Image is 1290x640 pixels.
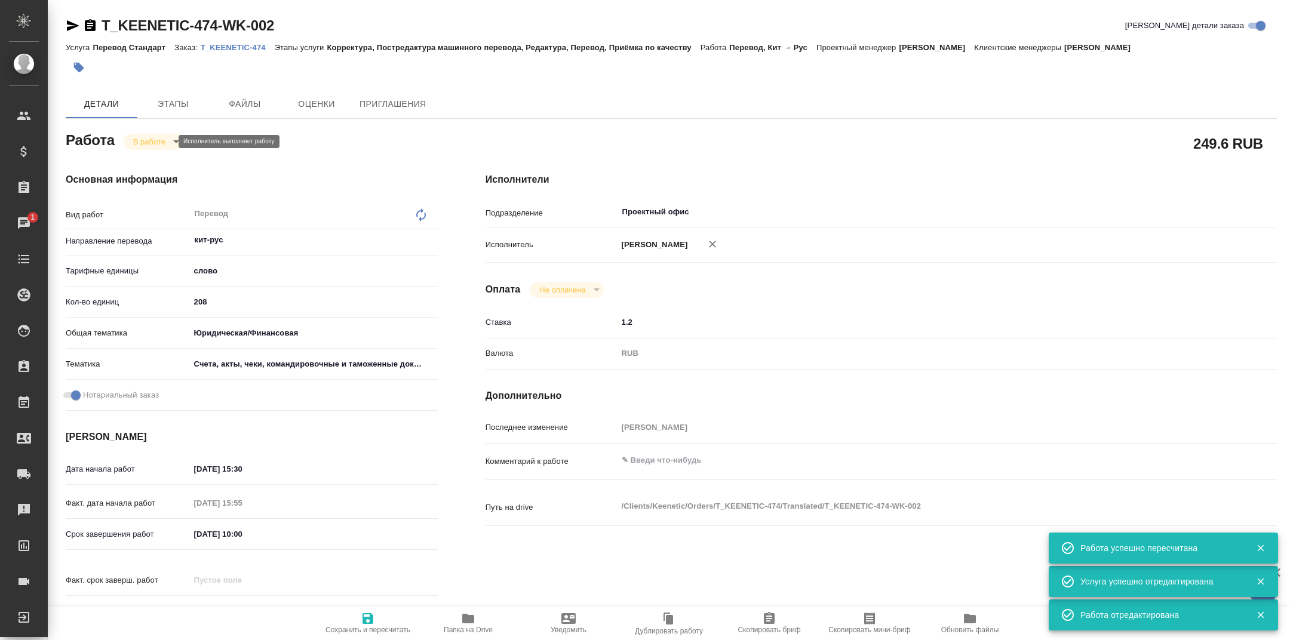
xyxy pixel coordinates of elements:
[174,43,200,52] p: Заказ:
[1080,609,1238,621] div: Работа отредактирована
[66,265,190,277] p: Тарифные единицы
[66,173,438,187] h4: Основная информация
[1125,20,1244,32] span: [PERSON_NAME] детали заказа
[66,209,190,221] p: Вид работ
[275,43,327,52] p: Этапы услуги
[518,607,619,640] button: Уведомить
[1193,133,1263,153] h2: 249.6 RUB
[619,607,719,640] button: Дублировать работу
[486,421,618,433] p: Последнее изменение
[635,627,703,635] span: Дублировать работу
[190,525,294,543] input: ✎ Введи что-нибудь
[486,207,618,219] p: Подразделение
[738,626,800,634] span: Скопировать бриф
[618,239,688,251] p: [PERSON_NAME]
[66,430,438,444] h4: [PERSON_NAME]
[486,316,618,328] p: Ставка
[66,235,190,247] p: Направление перевода
[66,128,115,150] h2: Работа
[66,296,190,308] p: Кол-во единиц
[618,343,1211,364] div: RUB
[819,607,920,640] button: Скопировать мини-бриф
[66,19,80,33] button: Скопировать ссылку для ЯМессенджера
[486,173,1277,187] h4: Исполнители
[318,607,418,640] button: Сохранить и пересчитать
[83,389,159,401] span: Нотариальный заказ
[102,17,274,33] a: T_KEENETIC-474-WK-002
[974,43,1064,52] p: Клиентские менеджеры
[1205,211,1207,213] button: Open
[719,607,819,640] button: Скопировать бриф
[66,528,190,540] p: Срок завершения работ
[3,208,45,238] a: 1
[486,239,618,251] p: Исполнитель
[190,261,438,281] div: слово
[190,460,294,478] input: ✎ Введи что-нибудь
[444,626,493,634] span: Папка на Drive
[66,605,190,617] p: Срок завершения услуги
[551,626,586,634] span: Уведомить
[486,389,1277,403] h4: Дополнительно
[941,626,999,634] span: Обновить файлы
[190,323,438,343] div: Юридическая/Финансовая
[618,313,1211,331] input: ✎ Введи что-нибудь
[486,282,521,297] h4: Оплата
[920,607,1020,640] button: Обновить файлы
[530,282,603,298] div: В работе
[190,602,294,620] input: ✎ Введи что-нибудь
[1064,43,1139,52] p: [PERSON_NAME]
[325,626,410,634] span: Сохранить и пересчитать
[486,456,618,467] p: Комментарий к работе
[486,501,618,513] p: Путь на drive
[190,293,438,310] input: ✎ Введи что-нибудь
[1248,543,1273,553] button: Закрыть
[327,43,700,52] p: Корректура, Постредактура машинного перевода, Редактура, Перевод, Приёмка по качеству
[729,43,816,52] p: Перевод, Кит → Рус
[66,497,190,509] p: Факт. дата начала работ
[816,43,899,52] p: Проектный менеджер
[1080,576,1238,587] div: Услуга успешно отредактирована
[23,211,42,223] span: 1
[618,496,1211,516] textarea: /Clients/Keenetic/Orders/T_KEENETIC-474/Translated/T_KEENETIC-474-WK-002
[66,43,93,52] p: Услуга
[190,494,294,512] input: Пустое поле
[828,626,910,634] span: Скопировать мини-бриф
[216,97,274,112] span: Файлы
[145,97,202,112] span: Этапы
[701,43,730,52] p: Работа
[66,574,190,586] p: Факт. срок заверш. работ
[699,231,726,257] button: Удалить исполнителя
[190,354,438,374] div: Счета, акты, чеки, командировочные и таможенные документы
[201,43,275,52] p: T_KEENETIC-474
[486,347,618,359] p: Валюта
[93,43,174,52] p: Перевод Стандарт
[124,134,183,150] div: В работе
[288,97,345,112] span: Оценки
[190,571,294,589] input: Пустое поле
[1080,542,1238,554] div: Работа успешно пересчитана
[431,239,434,241] button: Open
[66,463,190,475] p: Дата начала работ
[83,19,97,33] button: Скопировать ссылку
[130,137,169,147] button: В работе
[73,97,130,112] span: Детали
[536,285,589,295] button: Не оплачена
[1248,576,1273,587] button: Закрыть
[360,97,426,112] span: Приглашения
[66,54,92,81] button: Добавить тэг
[899,43,974,52] p: [PERSON_NAME]
[66,327,190,339] p: Общая тематика
[418,607,518,640] button: Папка на Drive
[618,419,1211,436] input: Пустое поле
[1248,610,1273,620] button: Закрыть
[201,42,275,52] a: T_KEENETIC-474
[66,358,190,370] p: Тематика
